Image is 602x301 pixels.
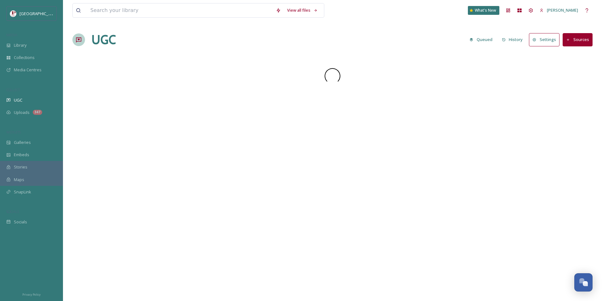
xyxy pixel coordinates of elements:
a: What's New [468,6,499,15]
a: Queued [466,33,499,46]
span: Stories [14,164,27,170]
span: Galleries [14,139,31,145]
button: Settings [529,33,559,46]
span: Library [14,42,26,48]
a: Settings [529,33,563,46]
span: Collections [14,55,35,61]
button: Queued [466,33,496,46]
img: download%20(5).png [10,10,16,17]
input: Search your library [87,3,273,17]
a: UGC [91,30,116,49]
div: 347 [33,110,42,115]
span: Maps [14,177,24,183]
span: COLLECT [6,87,20,92]
button: Open Chat [574,273,593,292]
span: MEDIA [6,32,17,37]
span: [PERSON_NAME] [547,7,578,13]
span: Privacy Policy [22,292,41,297]
span: [GEOGRAPHIC_DATA] [20,10,60,16]
span: Media Centres [14,67,42,73]
span: WIDGETS [6,130,21,134]
span: Uploads [14,109,30,115]
span: Embeds [14,152,29,158]
a: Privacy Policy [22,290,41,298]
button: Sources [563,33,593,46]
span: UGC [14,97,22,103]
a: View all files [284,4,321,16]
span: SnapLink [14,189,31,195]
span: Socials [14,219,27,225]
a: [PERSON_NAME] [537,4,581,16]
span: SOCIALS [6,209,19,214]
button: History [499,33,526,46]
a: History [499,33,529,46]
